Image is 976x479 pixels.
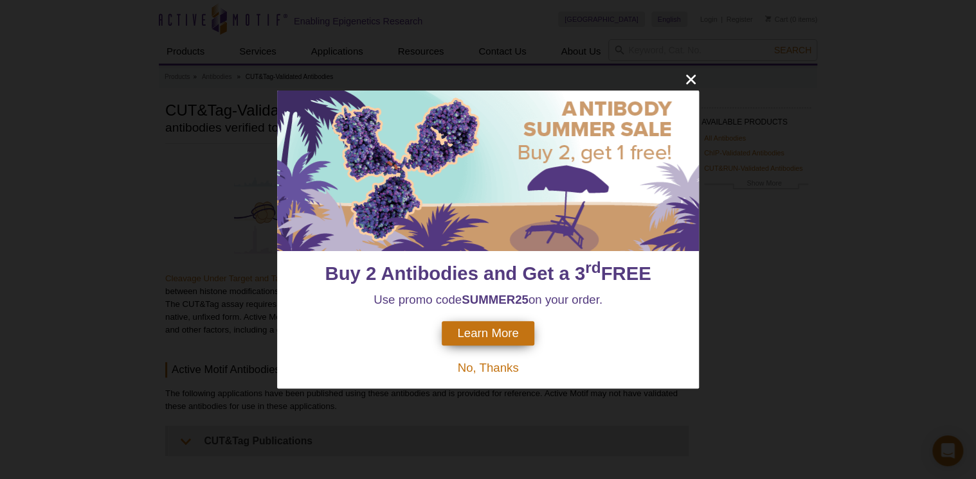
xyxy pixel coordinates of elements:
span: Learn More [457,326,518,340]
strong: SUMMER25 [462,293,529,306]
button: close [683,71,699,87]
span: No, Thanks [457,361,518,374]
span: Buy 2 Antibodies and Get a 3 FREE [325,263,651,284]
span: Use promo code on your order. [374,293,602,306]
sup: rd [585,259,601,276]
